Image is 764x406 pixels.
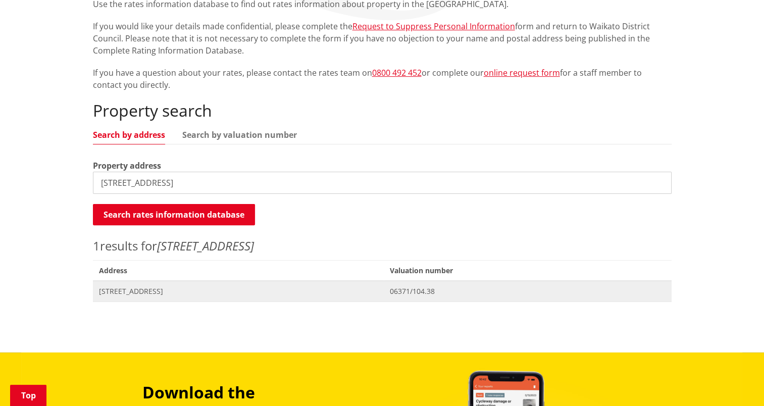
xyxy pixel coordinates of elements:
span: 1 [93,237,100,254]
a: Request to Suppress Personal Information [352,21,515,32]
em: [STREET_ADDRESS] [157,237,254,254]
span: Valuation number [384,260,671,281]
iframe: Messenger Launcher [718,364,754,400]
label: Property address [93,160,161,172]
a: 0800 492 452 [372,67,422,78]
a: online request form [484,67,560,78]
span: [STREET_ADDRESS] [99,286,378,296]
input: e.g. Duke Street NGARUAWAHIA [93,172,672,194]
p: results for [93,237,672,255]
span: Address [93,260,384,281]
a: [STREET_ADDRESS] 06371/104.38 [93,281,672,301]
p: If you would like your details made confidential, please complete the form and return to Waikato ... [93,20,672,57]
a: Search by valuation number [182,131,297,139]
span: 06371/104.38 [390,286,665,296]
a: Search by address [93,131,165,139]
h2: Property search [93,101,672,120]
a: Top [10,385,46,406]
p: If you have a question about your rates, please contact the rates team on or complete our for a s... [93,67,672,91]
button: Search rates information database [93,204,255,225]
